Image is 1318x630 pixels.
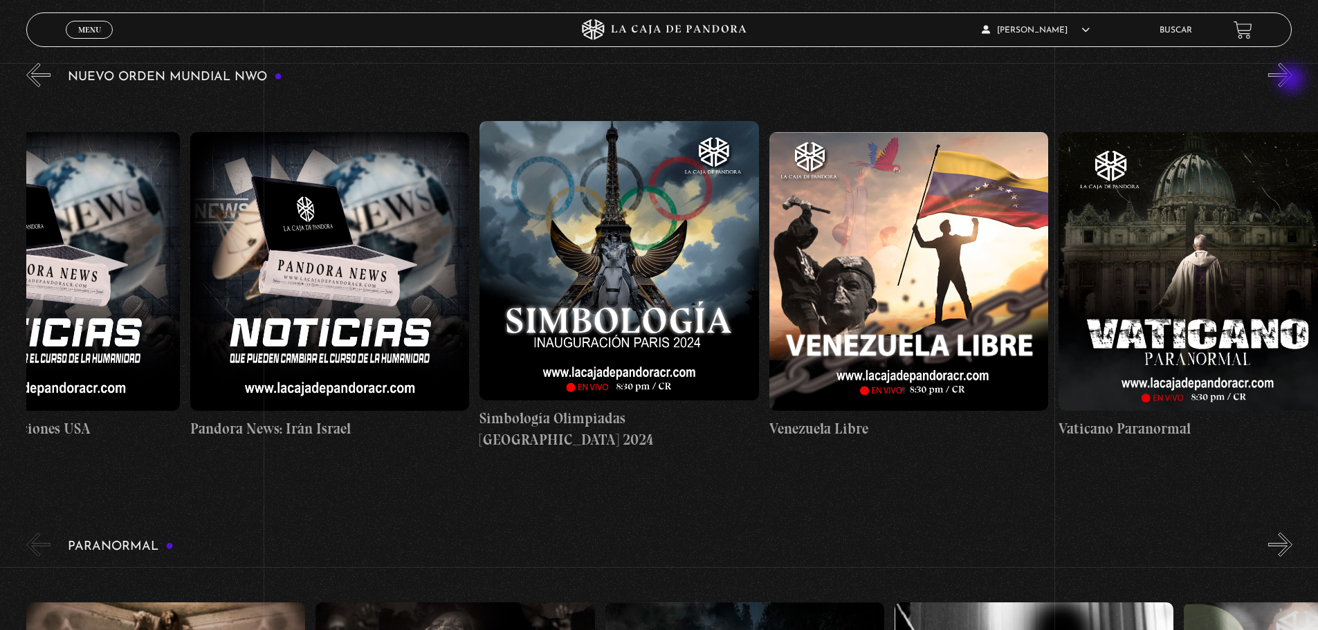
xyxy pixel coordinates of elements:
[1268,63,1292,87] button: Next
[68,540,174,553] h3: Paranormal
[479,98,758,475] a: Simbología Olimpiadas [GEOGRAPHIC_DATA] 2024
[1268,532,1292,557] button: Next
[982,26,1090,35] span: [PERSON_NAME]
[78,26,101,34] span: Menu
[1160,26,1192,35] a: Buscar
[769,418,1048,440] h4: Venezuela Libre
[479,407,758,451] h4: Simbología Olimpiadas [GEOGRAPHIC_DATA] 2024
[26,63,51,87] button: Previous
[190,418,469,440] h4: Pandora News: Irán Israel
[190,98,469,475] a: Pandora News: Irán Israel
[68,71,282,84] h3: Nuevo Orden Mundial NWO
[769,98,1048,475] a: Venezuela Libre
[1234,21,1252,39] a: View your shopping cart
[73,37,106,47] span: Cerrar
[26,532,51,557] button: Previous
